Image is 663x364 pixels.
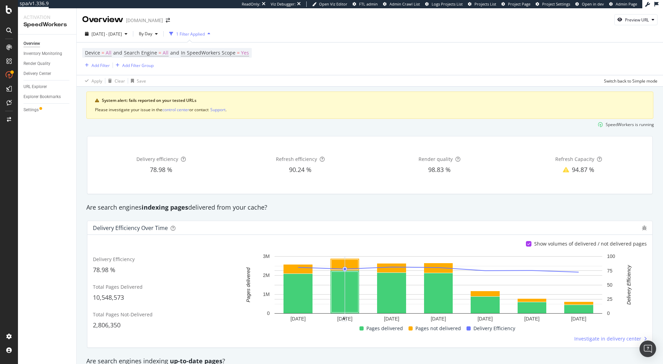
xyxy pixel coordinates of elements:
[271,1,296,7] div: Viz Debugger:
[23,60,50,67] div: Render Quality
[102,97,645,104] div: System alert: fails reported on your tested URLs
[82,61,110,69] button: Add Filter
[604,78,657,84] div: Switch back to Simple mode
[115,78,125,84] div: Clear
[93,311,153,318] span: Total Pages Not-Delivered
[23,14,71,21] div: Activation
[23,93,71,100] a: Explorer Bookmarks
[432,1,463,7] span: Logs Projects List
[23,40,71,47] a: Overview
[82,75,102,86] button: Apply
[431,316,446,322] text: [DATE]
[93,266,115,274] span: 78.98 %
[86,92,653,119] div: warning banner
[210,107,225,113] div: Support
[534,240,647,247] div: Show volumes of delivered / not delivered pages
[290,316,306,322] text: [DATE]
[607,268,613,274] text: 75
[23,106,71,114] a: Settings
[246,267,251,303] text: Pages delivered
[607,296,613,302] text: 25
[23,21,71,29] div: SpeedWorkers
[163,48,169,58] span: All
[82,28,130,39] button: [DATE] - [DATE]
[342,316,347,322] div: plus
[233,253,643,324] svg: A chart.
[93,284,143,290] span: Total Pages Delivered
[319,1,347,7] span: Open Viz Editor
[83,203,657,212] div: Are search engines delivered from your cache?
[289,165,311,174] span: 90.24 %
[366,324,403,333] span: Pages delivered
[23,93,61,100] div: Explorer Bookmarks
[237,49,240,56] span: =
[128,75,146,86] button: Save
[390,1,420,7] span: Admin Crawl List
[162,106,189,113] button: control center
[473,324,515,333] span: Delivery Efficiency
[106,48,112,58] span: All
[92,78,102,84] div: Apply
[166,18,170,23] div: arrow-right-arrow-left
[93,224,168,231] div: Delivery Efficiency over time
[23,70,71,77] a: Delivery Center
[425,1,463,7] a: Logs Projects List
[501,1,530,7] a: Project Page
[241,48,249,58] span: Yes
[312,1,347,7] a: Open Viz Editor
[419,156,453,162] span: Render quality
[555,156,594,162] span: Refresh Capacity
[23,50,62,57] div: Inventory Monitoring
[210,106,225,113] button: Support
[23,60,71,67] a: Render Quality
[616,1,637,7] span: Admin Page
[126,17,163,24] div: [DOMAIN_NAME]
[85,49,100,56] span: Device
[113,61,154,69] button: Add Filter Group
[113,49,122,56] span: and
[572,165,594,174] span: 94.87 %
[92,31,122,37] span: [DATE] - [DATE]
[640,341,656,357] div: Open Intercom Messenger
[82,14,123,26] div: Overview
[176,31,205,37] div: 1 Filter Applied
[383,1,420,7] a: Admin Crawl List
[625,17,649,23] div: Preview URL
[642,226,647,230] div: bug
[93,321,121,329] span: 2,806,350
[428,165,451,174] span: 98.83 %
[105,75,125,86] button: Clear
[384,316,399,322] text: [DATE]
[158,49,161,56] span: =
[614,14,657,25] button: Preview URL
[582,1,604,7] span: Open in dev
[23,83,71,90] a: URL Explorer
[166,28,213,39] button: 1 Filter Applied
[142,203,188,211] strong: indexing pages
[122,63,154,68] div: Add Filter Group
[93,293,124,301] span: 10,548,573
[93,256,135,262] span: Delivery Efficiency
[607,282,613,288] text: 50
[524,316,539,322] text: [DATE]
[95,106,645,113] div: Please investigate your issue in the or contact .
[574,335,641,342] span: Investigate in delivery center
[474,1,496,7] span: Projects List
[23,83,47,90] div: URL Explorer
[263,273,270,278] text: 2M
[536,1,570,7] a: Project Settings
[124,49,157,56] span: Search Engine
[23,70,51,77] div: Delivery Center
[415,324,461,333] span: Pages not delivered
[263,254,270,259] text: 3M
[92,63,110,68] div: Add Filter
[353,1,378,7] a: FTL admin
[136,156,178,162] span: Delivery efficiency
[609,1,637,7] a: Admin Page
[136,31,152,37] span: By Day
[242,1,260,7] div: ReadOnly:
[478,316,493,322] text: [DATE]
[23,106,39,114] div: Settings
[137,78,146,84] div: Save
